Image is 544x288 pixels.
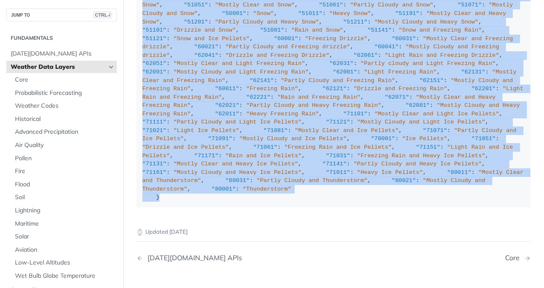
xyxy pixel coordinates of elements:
span: "62141" [250,77,274,84]
span: "51191" [395,10,420,17]
span: "62091" [142,69,167,75]
span: "62151" [420,77,444,84]
span: "51071" [458,2,482,8]
span: "Heavy Freezing Rain" [246,111,319,117]
a: Soil [11,191,117,204]
span: "71171" [194,153,219,159]
span: Weather Codes [15,102,115,110]
span: "Partly Cloudy and Light Ice Pellets" [173,119,302,125]
span: "51211" [343,19,367,25]
span: "71101" [343,111,367,117]
span: "71091" [208,135,232,142]
span: "80021" [392,177,416,184]
a: Fire [11,165,117,178]
span: "Ice Pellets" [402,135,447,142]
span: Soil [15,193,115,202]
span: "80031" [225,177,250,184]
button: JUMP TOCTRL-/ [6,9,117,21]
span: "Partly Cloudy and Heavy Freezing Rain" [246,102,381,109]
span: Low-Level Altitudes [15,259,115,267]
button: Hide subpages for Weather Data Layers [108,64,115,71]
span: "Mostly Cloudy and Ice Pellets" [239,135,346,142]
span: "Snow and Ice Pellets" [173,35,249,42]
span: "62131" [461,69,485,75]
div: Core [505,254,524,262]
span: "Mostly Cloudy and Heavy Snow" [374,19,478,25]
a: Advanced Precipitation [11,126,117,138]
span: "60021" [194,44,219,50]
span: "71011" [326,169,350,176]
span: "Light Rain and Freezing Rain" [142,85,527,100]
span: "Mostly Clear and Freezing Rain" [142,69,520,84]
span: "51141" [367,27,392,33]
span: "Partly Cloudy and Thunderstorm" [257,177,367,184]
span: "Mostly Cloudy and Freezing drizzle" [142,44,503,59]
span: Probabilistic Forecasting [15,89,115,97]
span: Weather Data Layers [11,63,106,71]
span: "Partly Cloudy and Freezing Rain" [281,77,395,84]
span: "80011" [447,169,472,176]
a: Aviation [11,244,117,256]
a: Next Page: Core [505,254,531,262]
a: Probabilistic Forecasting [11,87,117,100]
span: "Mostly Clear and Heavy Snow" [142,10,510,25]
span: "62001" [333,69,357,75]
span: "Partly cloudy and Light Freezing Rain" [361,60,496,67]
span: "60011" [215,85,239,92]
span: [DATE][DOMAIN_NAME] APIs [11,50,115,58]
span: "Mostly Clear and Ice Pellets" [295,127,399,134]
a: Solar [11,230,117,243]
span: "Mostly Cloudy and Light Ice Pellets" [357,119,485,125]
a: Weather Codes [11,100,117,112]
span: "51081" [260,27,284,33]
span: Solar [15,232,115,241]
span: Lightning [15,206,115,215]
span: "Heavy Ice Pellets" [357,169,423,176]
div: [DATE][DOMAIN_NAME] APIs [143,254,242,262]
span: Aviation [15,246,115,254]
span: "62201" [471,85,496,92]
span: "Heavy Snow" [329,10,371,17]
span: "62011" [215,111,239,117]
a: Lightning [11,204,117,217]
span: Wet Bulb Globe Temperature [15,272,115,280]
span: "51101" [142,27,167,33]
a: Flood [11,178,117,191]
p: Updated [DATE] [136,228,531,236]
a: [DATE][DOMAIN_NAME] APIs [6,47,117,60]
span: "62031" [329,60,354,67]
a: Air Quality [11,139,117,152]
span: Historical [15,115,115,123]
span: "Light Freezing Rain" [364,69,437,75]
span: "62041" [194,52,219,59]
span: "71071" [423,127,447,134]
span: "Light Ice Pellets" [173,127,239,134]
span: "60001" [274,35,298,42]
span: "60031" [392,35,416,42]
span: "62061" [354,52,378,59]
span: Core [15,76,115,84]
span: "71161" [142,169,167,176]
span: "Freezing Drizzle" [305,35,367,42]
span: "51201" [184,19,208,25]
span: "Mostly Cloudy and Heavy Freezing Rain" [142,102,523,117]
span: "Partly Cloudy and Heavy Snow" [215,19,319,25]
span: "Mostly Clear and Light Freezing Rain" [173,60,305,67]
span: "Mostly Cloudy and Thunderstorm" [142,177,489,192]
span: Air Quality [15,141,115,150]
span: Advanced Precipitation [15,128,115,136]
span: "71031" [326,153,350,159]
span: "71051" [471,135,496,142]
span: "71081" [263,127,288,134]
span: CTRL-/ [93,12,112,18]
span: "71111" [142,119,167,125]
span: "Snow" [253,10,274,17]
span: "Rain and Ice Pellets" [225,153,302,159]
span: "Thunderstorm" [242,186,291,192]
span: "51061" [319,2,343,8]
span: "Light Rain and Freezing Drizzle" [385,52,499,59]
a: Maritime [11,217,117,230]
a: Weather Data LayersHide subpages for Weather Data Layers [6,61,117,73]
span: "51121" [142,35,167,42]
span: "71141" [322,161,347,167]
